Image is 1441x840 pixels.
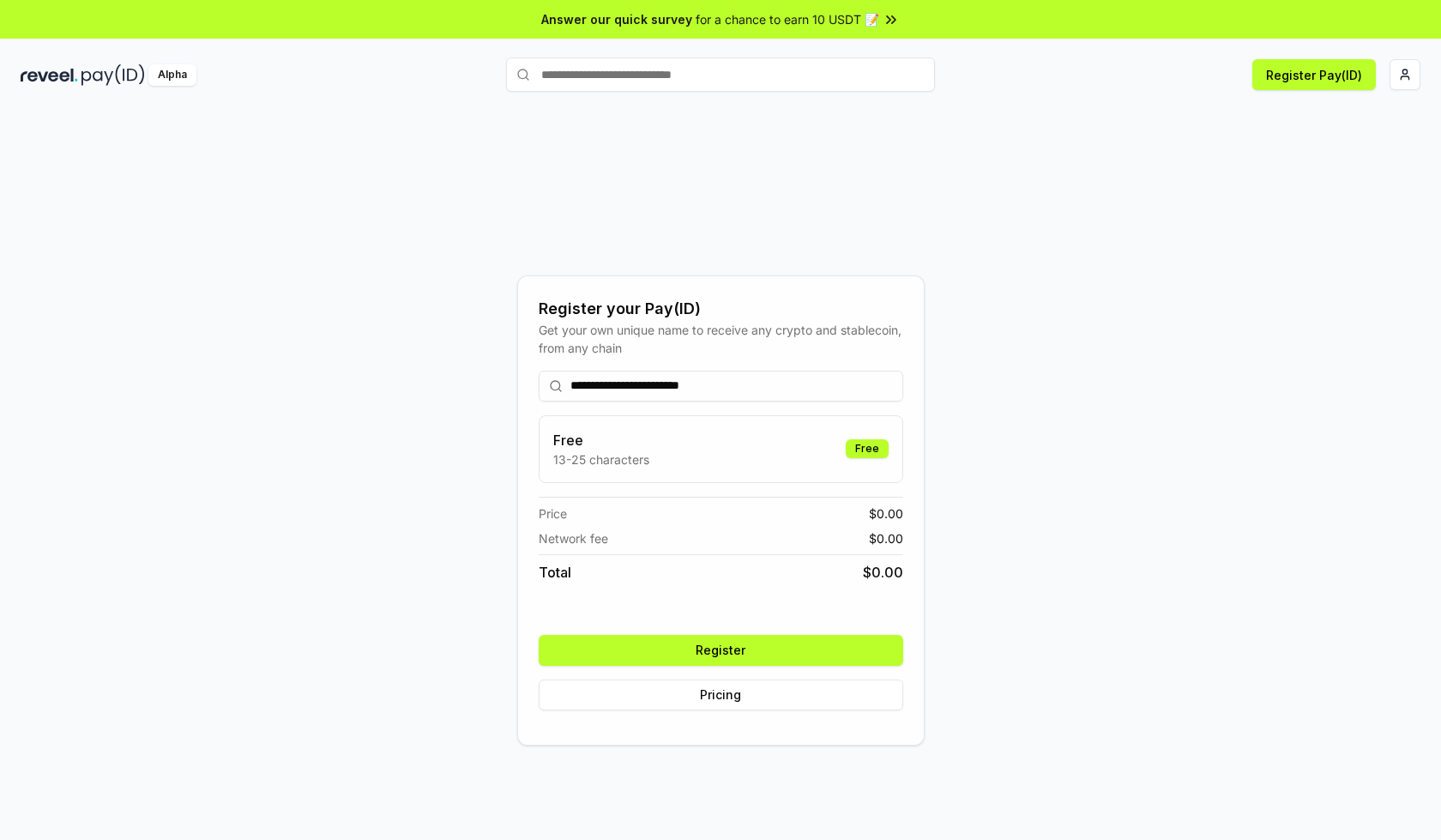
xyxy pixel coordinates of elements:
span: Total [539,562,571,583]
span: Network fee [539,529,608,547]
img: reveel_dark [21,64,78,86]
div: Register your Pay(ID) [539,297,903,321]
span: $ 0.00 [869,505,903,523]
h3: Free [553,430,649,450]
button: Register [539,635,903,666]
button: Register Pay(ID) [1252,59,1376,90]
p: 13-25 characters [553,450,649,468]
div: Free [846,439,889,458]
div: Get your own unique name to receive any crypto and stablecoin, from any chain [539,321,903,357]
span: $ 0.00 [869,529,903,547]
span: for a chance to earn 10 USDT 📝 [696,10,879,28]
span: $ 0.00 [863,562,903,583]
button: Pricing [539,680,903,710]
span: Price [539,505,567,523]
div: Alpha [148,64,196,86]
img: pay_id [81,64,145,86]
span: Answer our quick survey [541,10,692,28]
